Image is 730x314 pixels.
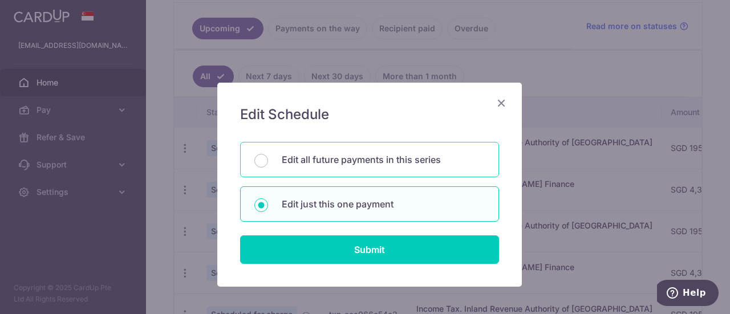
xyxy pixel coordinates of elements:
[657,280,719,308] iframe: Opens a widget where you can find more information
[494,96,508,110] button: Close
[282,153,485,166] p: Edit all future payments in this series
[282,197,485,211] p: Edit just this one payment
[240,105,499,124] h5: Edit Schedule
[240,235,499,264] input: Submit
